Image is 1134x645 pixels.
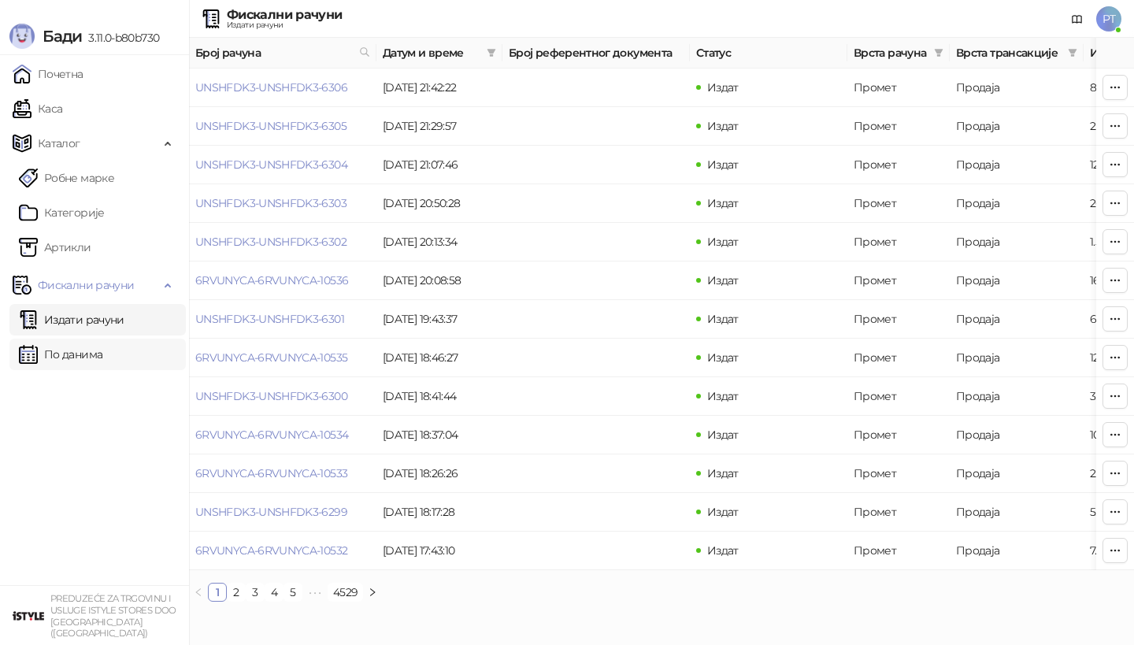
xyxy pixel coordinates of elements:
[847,300,950,339] td: Промет
[189,339,376,377] td: 6RVUNYCA-6RVUNYCA-10535
[847,38,950,69] th: Врста рачуна
[19,197,105,228] a: Категорије
[847,146,950,184] td: Промет
[847,107,950,146] td: Промет
[847,223,950,261] td: Промет
[189,223,376,261] td: UNSHFDK3-UNSHFDK3-6302
[189,454,376,493] td: 6RVUNYCA-6RVUNYCA-10533
[707,350,739,365] span: Издат
[13,58,83,90] a: Почетна
[847,339,950,377] td: Промет
[194,588,203,597] span: left
[950,107,1084,146] td: Продаја
[847,377,950,416] td: Промет
[195,350,347,365] a: 6RVUNYCA-6RVUNYCA-10535
[847,493,950,532] td: Промет
[19,232,91,263] a: ArtikliАртикли
[189,583,208,602] li: Претходна страна
[1096,6,1121,32] span: PT
[38,128,80,159] span: Каталог
[265,584,283,601] a: 4
[1068,48,1077,57] span: filter
[189,261,376,300] td: 6RVUNYCA-6RVUNYCA-10536
[950,300,1084,339] td: Продаја
[195,466,347,480] a: 6RVUNYCA-6RVUNYCA-10533
[707,428,739,442] span: Издат
[195,543,347,558] a: 6RVUNYCA-6RVUNYCA-10532
[189,300,376,339] td: UNSHFDK3-UNSHFDK3-6301
[283,583,302,602] li: 5
[950,69,1084,107] td: Продаја
[847,261,950,300] td: Промет
[284,584,302,601] a: 5
[950,339,1084,377] td: Продаја
[19,162,114,194] a: Робне марке
[376,146,502,184] td: [DATE] 21:07:46
[376,377,502,416] td: [DATE] 18:41:44
[195,158,347,172] a: UNSHFDK3-UNSHFDK3-6304
[707,389,739,403] span: Издат
[189,583,208,602] button: left
[707,119,739,133] span: Издат
[19,339,102,370] a: По данима
[302,583,328,602] li: Следећих 5 Страна
[847,69,950,107] td: Промет
[931,41,947,65] span: filter
[950,38,1084,69] th: Врста трансакције
[376,261,502,300] td: [DATE] 20:08:58
[13,93,62,124] a: Каса
[707,312,739,326] span: Издат
[50,593,176,639] small: PREDUZEĆE ZA TRGOVINU I USLUGE ISTYLE STORES DOO [GEOGRAPHIC_DATA] ([GEOGRAPHIC_DATA])
[43,27,82,46] span: Бади
[189,184,376,223] td: UNSHFDK3-UNSHFDK3-6303
[376,223,502,261] td: [DATE] 20:13:34
[383,44,480,61] span: Датум и време
[189,146,376,184] td: UNSHFDK3-UNSHFDK3-6304
[707,196,739,210] span: Издат
[246,583,265,602] li: 3
[195,44,353,61] span: Број рачуна
[950,223,1084,261] td: Продаја
[854,44,928,61] span: Врста рачуна
[246,584,264,601] a: 3
[228,584,245,601] a: 2
[847,416,950,454] td: Промет
[227,583,246,602] li: 2
[195,428,348,442] a: 6RVUNYCA-6RVUNYCA-10534
[302,583,328,602] span: •••
[189,416,376,454] td: 6RVUNYCA-6RVUNYCA-10534
[195,312,344,326] a: UNSHFDK3-UNSHFDK3-6301
[195,389,347,403] a: UNSHFDK3-UNSHFDK3-6300
[368,588,377,597] span: right
[195,196,346,210] a: UNSHFDK3-UNSHFDK3-6303
[487,48,496,57] span: filter
[363,583,382,602] li: Следећа страна
[847,532,950,570] td: Промет
[9,24,35,49] img: Logo
[950,454,1084,493] td: Продаја
[189,69,376,107] td: UNSHFDK3-UNSHFDK3-6306
[1065,41,1080,65] span: filter
[376,107,502,146] td: [DATE] 21:29:57
[227,9,342,21] div: Фискални рачуни
[376,339,502,377] td: [DATE] 18:46:27
[82,31,159,45] span: 3.11.0-b80b730
[328,583,363,602] li: 4529
[265,583,283,602] li: 4
[950,377,1084,416] td: Продаја
[707,466,739,480] span: Издат
[950,493,1084,532] td: Продаја
[195,80,347,95] a: UNSHFDK3-UNSHFDK3-6306
[376,416,502,454] td: [DATE] 18:37:04
[195,273,348,287] a: 6RVUNYCA-6RVUNYCA-10536
[189,377,376,416] td: UNSHFDK3-UNSHFDK3-6300
[19,304,124,335] a: Издати рачуни
[950,261,1084,300] td: Продаја
[376,184,502,223] td: [DATE] 20:50:28
[707,158,739,172] span: Издат
[189,493,376,532] td: UNSHFDK3-UNSHFDK3-6299
[376,454,502,493] td: [DATE] 18:26:26
[195,505,347,519] a: UNSHFDK3-UNSHFDK3-6299
[950,532,1084,570] td: Продаја
[707,273,739,287] span: Издат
